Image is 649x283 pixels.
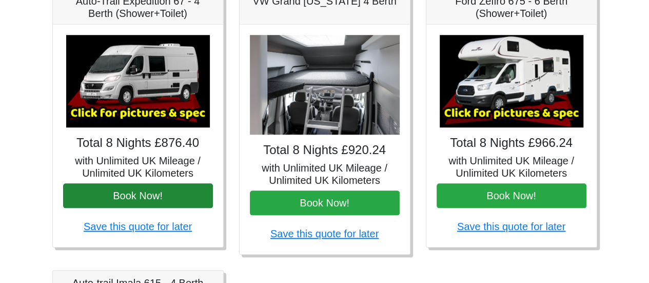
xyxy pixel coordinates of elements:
[440,35,583,127] img: Ford Zefiro 675 - 6 Berth (Shower+Toilet)
[250,35,400,135] img: VW Grand California 4 Berth
[270,228,379,239] a: Save this quote for later
[66,35,210,127] img: Auto-Trail Expedition 67 - 4 Berth (Shower+Toilet)
[250,162,400,186] h5: with Unlimited UK Mileage / Unlimited UK Kilometers
[457,221,565,232] a: Save this quote for later
[63,183,213,208] button: Book Now!
[250,191,400,215] button: Book Now!
[250,143,400,158] h4: Total 8 Nights £920.24
[63,136,213,150] h4: Total 8 Nights £876.40
[437,136,586,150] h4: Total 8 Nights £966.24
[437,155,586,179] h5: with Unlimited UK Mileage / Unlimited UK Kilometers
[84,221,192,232] a: Save this quote for later
[437,183,586,208] button: Book Now!
[63,155,213,179] h5: with Unlimited UK Mileage / Unlimited UK Kilometers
